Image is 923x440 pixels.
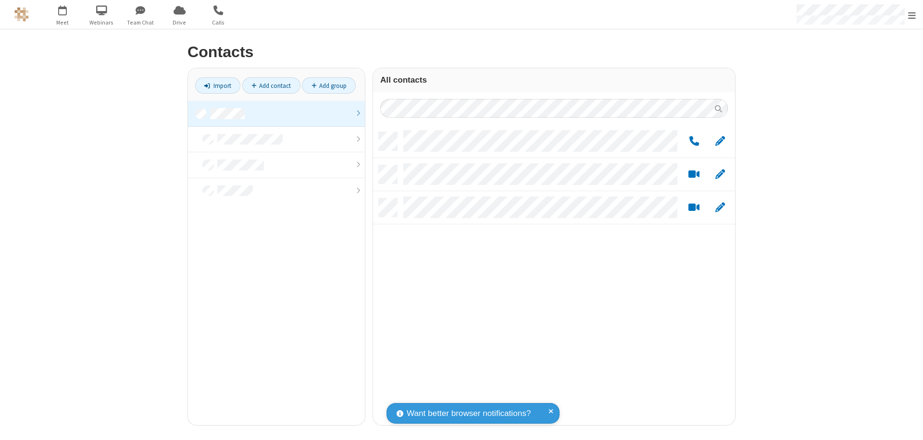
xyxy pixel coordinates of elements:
[123,18,159,27] span: Team Chat
[84,18,120,27] span: Webinars
[195,77,240,94] a: Import
[711,135,729,147] button: Edit
[242,77,300,94] a: Add contact
[685,202,703,214] button: Start a video meeting
[45,18,81,27] span: Meet
[373,125,735,425] div: grid
[14,7,29,22] img: QA Selenium DO NOT DELETE OR CHANGE
[380,75,728,85] h3: All contacts
[187,44,736,61] h2: Contacts
[162,18,198,27] span: Drive
[711,202,729,214] button: Edit
[711,169,729,181] button: Edit
[200,18,237,27] span: Calls
[685,169,703,181] button: Start a video meeting
[685,135,703,147] button: Call by phone
[407,407,531,420] span: Want better browser notifications?
[302,77,356,94] a: Add group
